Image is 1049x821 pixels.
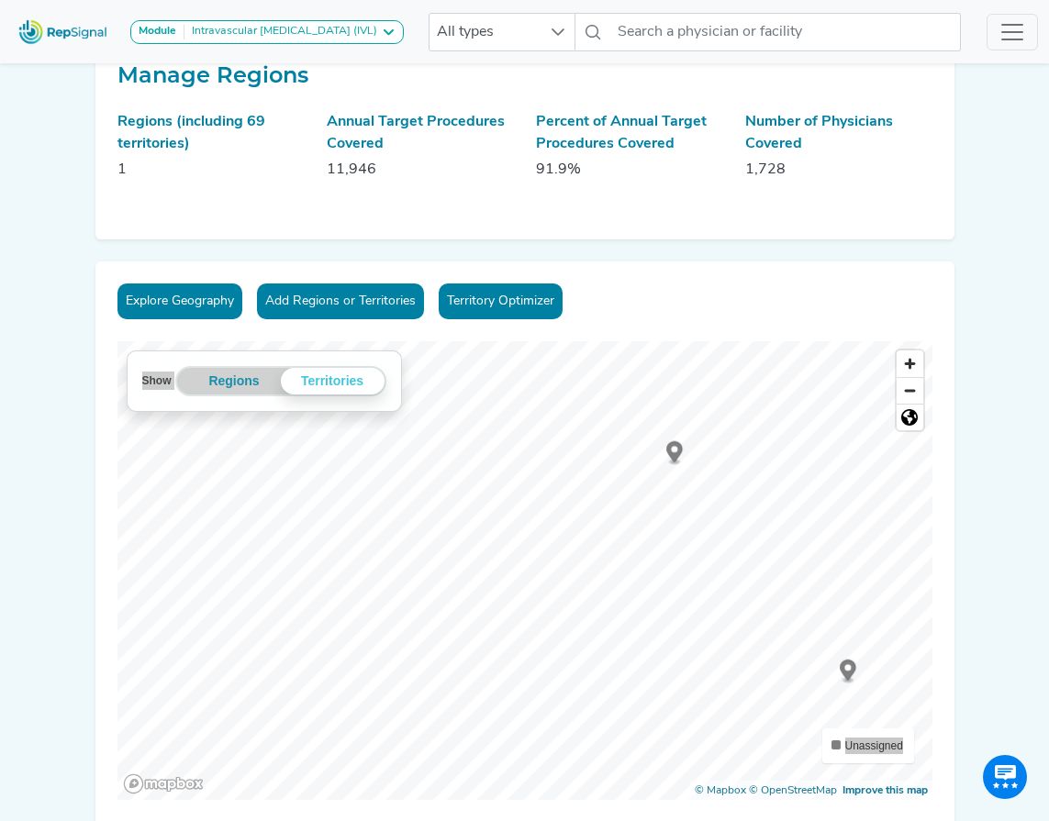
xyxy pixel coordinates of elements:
[117,341,932,800] canvas: Map
[117,283,242,319] button: Explore Geography
[745,111,932,155] div: Number of Physicians Covered
[749,785,837,796] a: OpenStreetMap
[139,26,176,37] strong: Module
[327,159,514,181] p: 11,946
[117,111,305,155] div: Regions (including 69 territories)
[536,159,723,181] p: 91.9%
[117,159,305,181] p: 1
[257,283,424,319] button: Add Regions or Territories
[117,62,932,89] h2: Manage Regions
[536,111,723,155] div: Percent of Annual Target Procedures Covered
[188,368,281,394] button: Regions
[897,404,923,430] button: Reset bearing to north
[897,377,923,404] button: Zoom out
[123,773,204,794] a: Mapbox logo
[745,159,932,181] p: 1,728
[840,660,856,684] div: Map marker
[610,13,961,51] input: Search a physician or facility
[845,739,903,752] span: Unassigned
[987,14,1038,50] button: Toggle navigation
[130,20,404,44] button: ModuleIntravascular [MEDICAL_DATA] (IVL)
[843,785,928,796] a: Map feedback
[666,441,683,466] div: Map marker
[897,378,923,404] span: Zoom out
[439,283,563,319] a: Territory Optimizer
[184,25,377,39] div: Intravascular [MEDICAL_DATA] (IVL)
[142,372,172,390] label: Show
[281,368,385,394] div: Territories
[897,350,923,377] button: Zoom in
[897,405,923,430] span: Reset zoom
[430,14,540,50] span: All types
[327,111,514,155] div: Annual Target Procedures Covered
[695,785,746,796] a: Mapbox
